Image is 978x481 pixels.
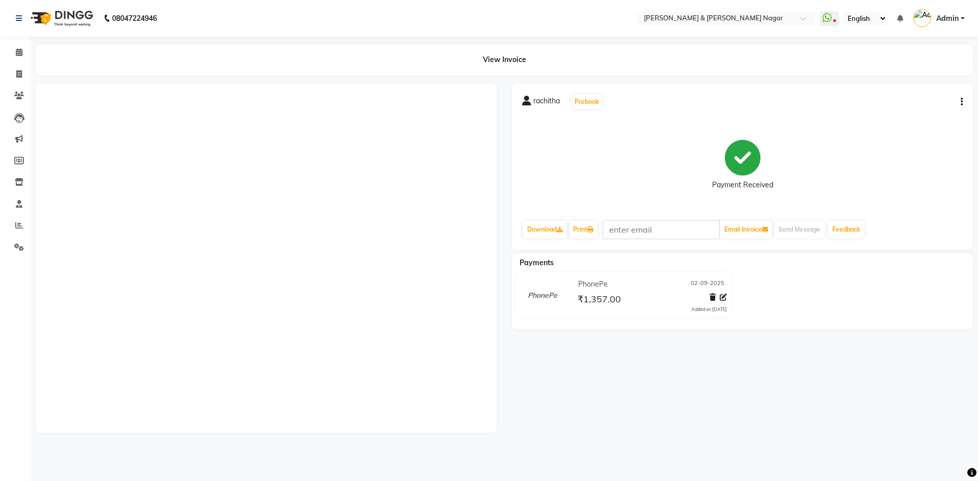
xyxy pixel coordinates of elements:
span: rachitha [533,96,560,110]
span: Payments [520,258,554,267]
button: Email Invoice [720,221,772,238]
a: Download [523,221,567,238]
div: Added on [DATE] [691,306,727,313]
span: 02-09-2025 [691,279,724,290]
img: logo [26,4,96,33]
a: Print [569,221,597,238]
span: Admin [936,13,959,24]
b: 08047224946 [112,4,157,33]
div: View Invoice [36,44,973,75]
div: Payment Received [712,180,773,190]
span: ₹1,357.00 [578,293,621,307]
img: Admin [913,9,931,27]
button: Send Message [774,221,824,238]
a: Feedback [828,221,864,238]
button: Prebook [572,95,602,109]
span: PhonePe [578,279,608,290]
input: enter email [603,220,720,239]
